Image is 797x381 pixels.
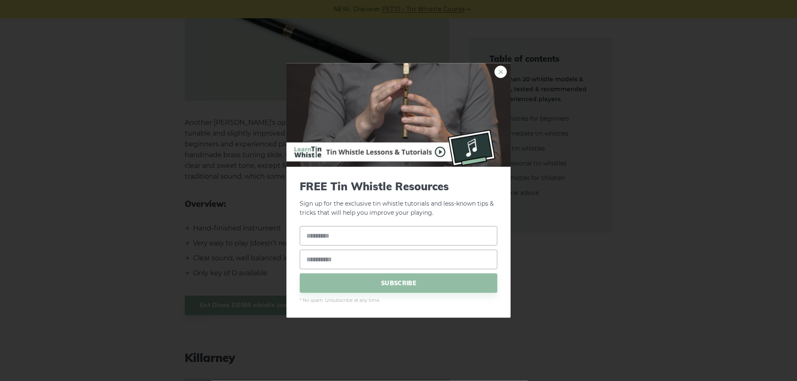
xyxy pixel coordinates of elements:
[286,63,511,167] img: Tin Whistle Buying Guide Preview
[300,180,497,193] span: FREE Tin Whistle Resources
[300,274,497,293] span: SUBSCRIBE
[300,297,497,305] span: * No spam. Unsubscribe at any time.
[300,180,497,218] p: Sign up for the exclusive tin whistle tutorials and less-known tips & tricks that will help you i...
[494,66,507,78] a: ×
